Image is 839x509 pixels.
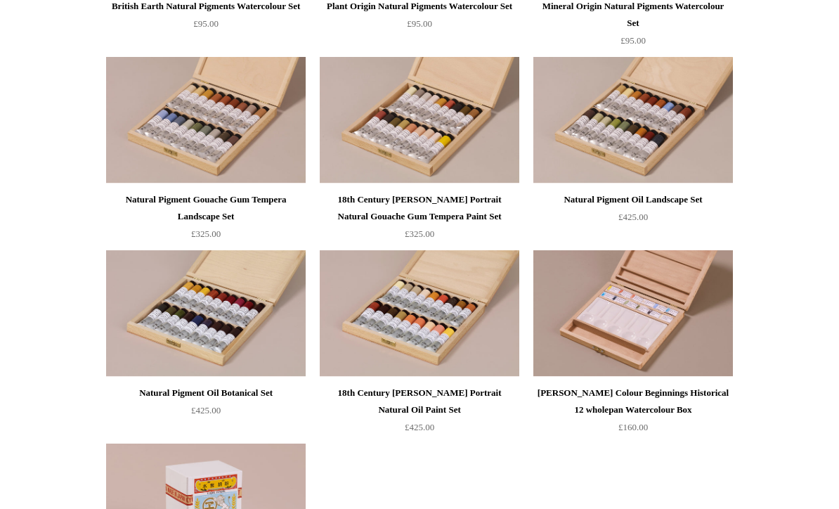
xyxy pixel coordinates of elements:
span: £425.00 [405,423,434,433]
span: £95.00 [620,36,646,46]
a: [PERSON_NAME] Colour Beginnings Historical 12 wholepan Watercolour Box £160.00 [533,385,733,443]
span: £425.00 [191,406,221,416]
a: Natural Pigment Oil Landscape Set Natural Pigment Oil Landscape Set [533,58,733,184]
a: 18th Century George Romney Portrait Natural Gouache Gum Tempera Paint Set 18th Century George Rom... [320,58,519,184]
div: [PERSON_NAME] Colour Beginnings Historical 12 wholepan Watercolour Box [537,385,729,419]
div: 18th Century [PERSON_NAME] Portrait Natural Gouache Gum Tempera Paint Set [323,192,516,226]
a: 18th Century George Romney Portrait Natural Oil Paint Set 18th Century George Romney Portrait Nat... [320,251,519,378]
img: Natural Pigment Gouache Gum Tempera Landscape Set [106,58,306,184]
a: 18th Century [PERSON_NAME] Portrait Natural Oil Paint Set £425.00 [320,385,519,443]
a: Turner Colour Beginnings Historical 12 wholepan Watercolour Box Turner Colour Beginnings Historic... [533,251,733,378]
a: Natural Pigment Oil Botanical Set Natural Pigment Oil Botanical Set [106,251,306,378]
span: £95.00 [193,19,219,30]
div: Natural Pigment Oil Landscape Set [537,192,729,209]
a: Natural Pigment Gouache Gum Tempera Landscape Set £325.00 [106,192,306,250]
div: Natural Pigment Oil Botanical Set [110,385,302,402]
a: 18th Century [PERSON_NAME] Portrait Natural Gouache Gum Tempera Paint Set £325.00 [320,192,519,250]
img: 18th Century George Romney Portrait Natural Gouache Gum Tempera Paint Set [320,58,519,184]
span: £160.00 [618,423,648,433]
img: Natural Pigment Oil Landscape Set [533,58,733,184]
span: £425.00 [618,212,648,223]
a: Natural Pigment Oil Botanical Set £425.00 [106,385,306,443]
img: Natural Pigment Oil Botanical Set [106,251,306,378]
img: 18th Century George Romney Portrait Natural Oil Paint Set [320,251,519,378]
div: 18th Century [PERSON_NAME] Portrait Natural Oil Paint Set [323,385,516,419]
span: £325.00 [191,229,221,240]
span: £325.00 [405,229,434,240]
span: £95.00 [407,19,432,30]
a: Natural Pigment Gouache Gum Tempera Landscape Set Natural Pigment Gouache Gum Tempera Landscape Set [106,58,306,184]
a: Natural Pigment Oil Landscape Set £425.00 [533,192,733,250]
div: Natural Pigment Gouache Gum Tempera Landscape Set [110,192,302,226]
img: Turner Colour Beginnings Historical 12 wholepan Watercolour Box [533,251,733,378]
